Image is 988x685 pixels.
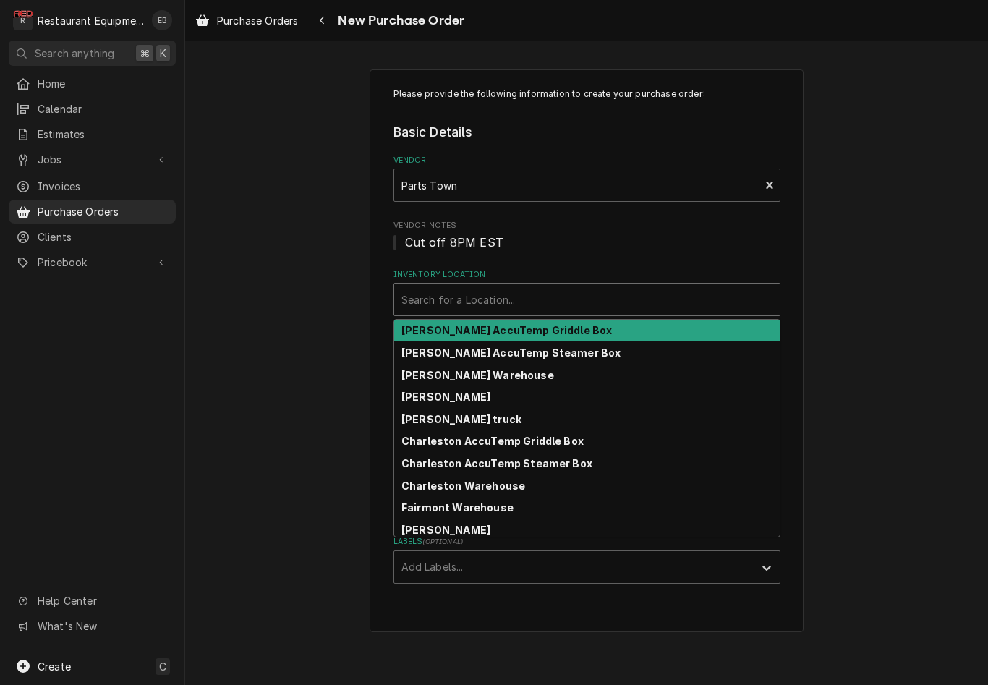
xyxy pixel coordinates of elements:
[401,324,612,336] strong: [PERSON_NAME] AccuTemp Griddle Box
[152,10,172,30] div: EB
[393,220,780,231] span: Vendor Notes
[9,589,176,613] a: Go to Help Center
[160,46,166,61] span: K
[405,235,503,250] span: Cut off 8PM EST
[140,46,150,61] span: ⌘
[393,220,780,251] div: Vendor Notes
[393,536,780,548] label: Labels
[401,435,584,447] strong: Charleston AccuTemp Griddle Box
[38,618,167,634] span: What's New
[152,10,172,30] div: Emily Bird's Avatar
[38,152,147,167] span: Jobs
[189,9,304,33] a: Purchase Orders
[38,127,169,142] span: Estimates
[38,101,169,116] span: Calendar
[401,524,490,536] strong: [PERSON_NAME]
[9,41,176,66] button: Search anything⌘K
[393,88,780,101] p: Please provide the following information to create your purchase order:
[393,123,780,142] legend: Basic Details
[159,659,166,674] span: C
[9,148,176,171] a: Go to Jobs
[401,391,490,403] strong: [PERSON_NAME]
[217,13,298,28] span: Purchase Orders
[370,69,804,633] div: Purchase Order Create/Update
[9,72,176,95] a: Home
[310,9,333,32] button: Navigate back
[401,369,554,381] strong: [PERSON_NAME] Warehouse
[393,88,780,584] div: Purchase Order Create/Update Form
[393,536,780,583] div: Labels
[9,97,176,121] a: Calendar
[38,13,144,28] div: Restaurant Equipment Diagnostics
[401,457,592,469] strong: Charleston AccuTemp Steamer Box
[38,229,169,244] span: Clients
[333,11,464,30] span: New Purchase Order
[9,174,176,198] a: Invoices
[13,10,33,30] div: Restaurant Equipment Diagnostics's Avatar
[38,660,71,673] span: Create
[13,10,33,30] div: R
[393,155,780,166] label: Vendor
[422,537,463,545] span: ( optional )
[9,614,176,638] a: Go to What's New
[393,269,780,316] div: Inventory Location
[38,179,169,194] span: Invoices
[401,413,521,425] strong: [PERSON_NAME] truck
[393,234,780,251] span: Vendor Notes
[38,255,147,270] span: Pricebook
[393,155,780,202] div: Vendor
[9,225,176,249] a: Clients
[9,122,176,146] a: Estimates
[38,76,169,91] span: Home
[401,480,525,492] strong: Charleston Warehouse
[38,593,167,608] span: Help Center
[393,269,780,281] label: Inventory Location
[9,200,176,224] a: Purchase Orders
[401,501,514,514] strong: Fairmont Warehouse
[401,346,621,359] strong: [PERSON_NAME] AccuTemp Steamer Box
[38,204,169,219] span: Purchase Orders
[9,250,176,274] a: Go to Pricebook
[35,46,114,61] span: Search anything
